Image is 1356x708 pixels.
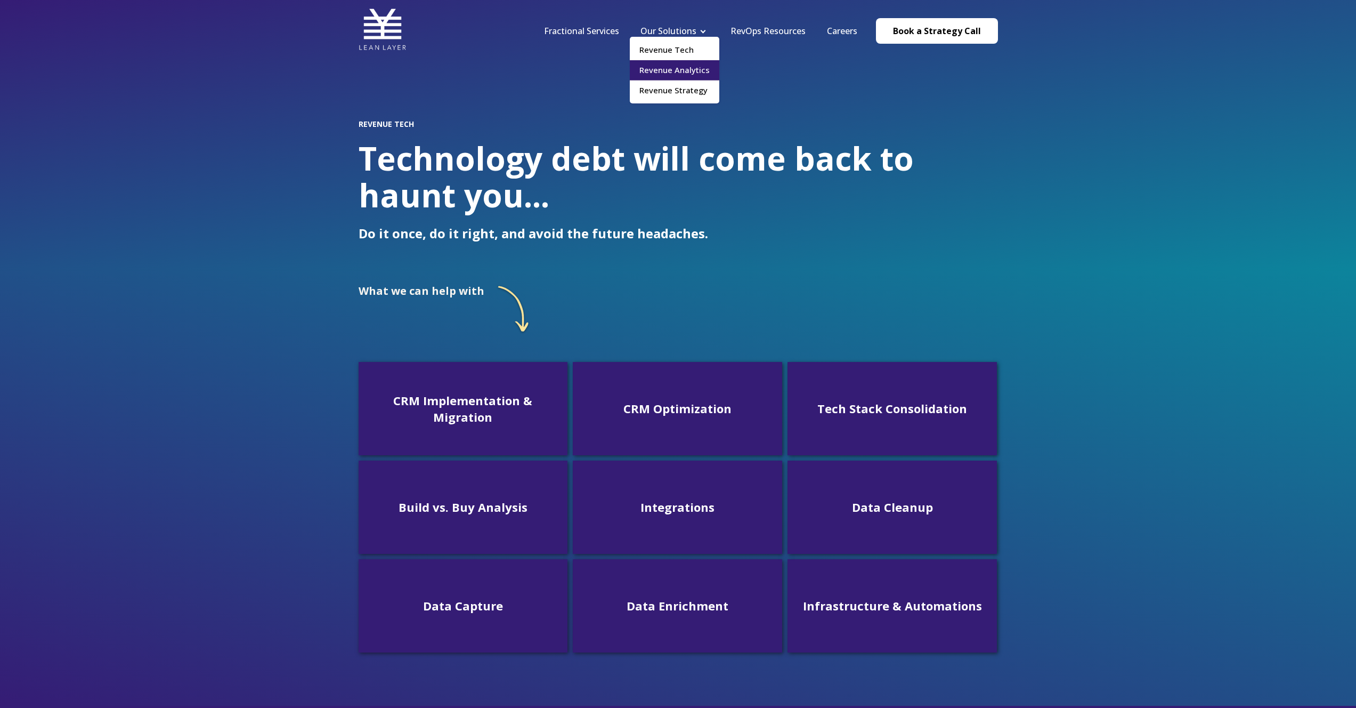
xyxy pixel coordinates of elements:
h3: Data Cleanup [796,499,988,516]
a: Book a Strategy Call [876,18,998,44]
h2: REVENUE TECH [359,120,998,128]
h3: CRM Implementation & Migration [367,392,559,425]
h3: Data Capture [367,598,559,614]
h3: Data Enrichment [581,598,774,614]
a: Revenue Analytics [630,60,719,80]
a: Fractional Services [544,25,619,37]
div: Navigation Menu [533,25,868,37]
h3: CRM Optimization [581,400,774,417]
img: Lean Layer Logo [359,5,407,53]
p: Do it once, do it right, and avoid the future headaches. [359,226,998,241]
a: RevOps Resources [730,25,806,37]
a: Revenue Tech [630,40,719,60]
a: Careers [827,25,857,37]
a: Revenue Strategy [630,81,719,100]
h3: Integrations [581,499,774,516]
h3: Tech Stack Consolidation [796,400,988,417]
a: Our Solutions [640,25,696,37]
h3: Infrastructure & Automations [796,598,988,614]
h1: Technology debt will come back to haunt you... [359,140,998,214]
h3: Build vs. Buy Analysis [367,499,559,516]
h2: What we can help with [359,285,484,297]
